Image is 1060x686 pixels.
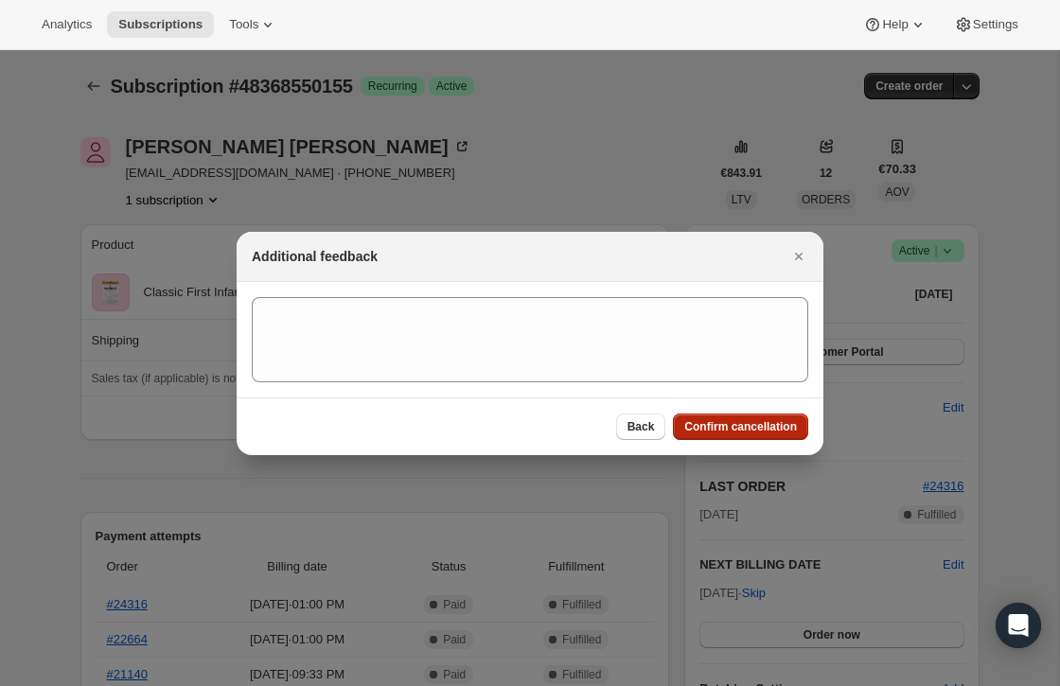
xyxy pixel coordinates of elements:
button: Analytics [30,11,103,38]
button: Subscriptions [107,11,214,38]
span: Subscriptions [118,17,203,32]
span: Help [882,17,908,32]
button: Confirm cancellation [673,413,808,440]
div: Open Intercom Messenger [996,603,1041,648]
h2: Additional feedback [252,247,378,266]
span: Tools [229,17,258,32]
button: Help [852,11,938,38]
span: Confirm cancellation [684,419,797,434]
span: Analytics [42,17,92,32]
button: Settings [943,11,1030,38]
span: Settings [973,17,1018,32]
button: Tools [218,11,289,38]
button: Back [616,413,666,440]
button: Close [786,243,812,270]
span: Back [627,419,655,434]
